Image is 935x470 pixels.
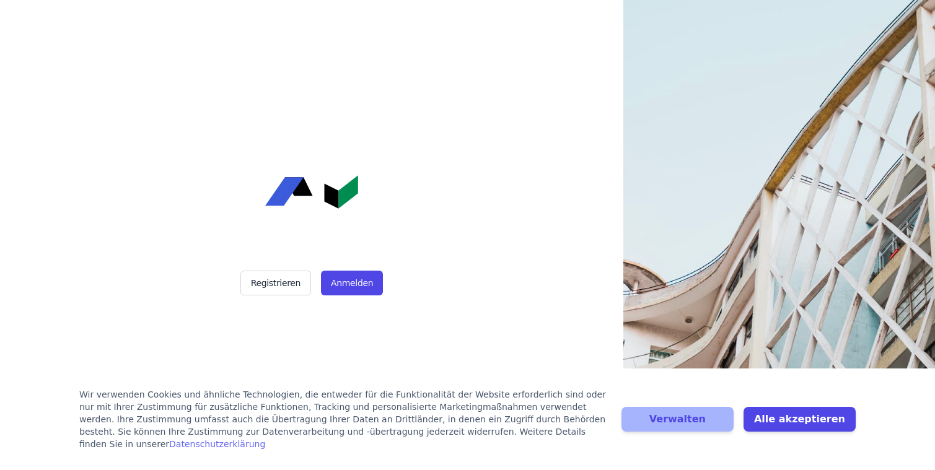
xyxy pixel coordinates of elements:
img: Concular [265,175,358,209]
button: Alle akzeptieren [744,407,856,432]
a: Datenschutzerklärung [169,439,265,449]
button: Anmelden [321,271,383,295]
div: Wir verwenden Cookies und ähnliche Technologien, die entweder für die Funktionalität der Website ... [79,388,607,450]
button: Verwalten [621,407,734,432]
button: Registrieren [240,271,311,295]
